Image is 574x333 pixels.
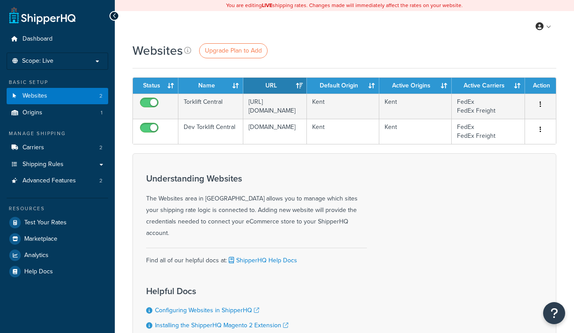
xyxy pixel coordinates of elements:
[23,92,47,100] span: Websites
[307,94,379,119] td: Kent
[133,78,178,94] th: Status: activate to sort column ascending
[178,78,243,94] th: Name: activate to sort column ascending
[525,78,556,94] th: Action
[452,78,525,94] th: Active Carriers: activate to sort column ascending
[22,57,53,65] span: Scope: Live
[7,140,108,156] a: Carriers 2
[99,92,102,100] span: 2
[379,119,452,144] td: Kent
[243,78,307,94] th: URL: activate to sort column ascending
[7,215,108,231] a: Test Your Rates
[23,109,42,117] span: Origins
[101,109,102,117] span: 1
[452,94,525,119] td: FedEx FedEx Freight
[7,130,108,137] div: Manage Shipping
[307,78,379,94] th: Default Origin: activate to sort column ascending
[227,256,297,265] a: ShipperHQ Help Docs
[7,156,108,173] a: Shipping Rules
[23,35,53,43] span: Dashboard
[7,105,108,121] li: Origins
[178,94,243,119] td: Torklift Central
[7,88,108,104] li: Websites
[7,173,108,189] a: Advanced Features 2
[24,252,49,259] span: Analytics
[24,235,57,243] span: Marketplace
[199,43,268,58] a: Upgrade Plan to Add
[23,177,76,185] span: Advanced Features
[23,161,64,168] span: Shipping Rules
[24,268,53,276] span: Help Docs
[178,119,243,144] td: Dev Torklift Central
[24,219,67,227] span: Test Your Rates
[146,286,305,296] h3: Helpful Docs
[7,205,108,212] div: Resources
[7,247,108,263] a: Analytics
[243,94,307,119] td: [URL][DOMAIN_NAME]
[379,94,452,119] td: Kent
[132,42,183,59] h1: Websites
[7,140,108,156] li: Carriers
[307,119,379,144] td: Kent
[7,88,108,104] a: Websites 2
[9,7,76,24] a: ShipperHQ Home
[7,31,108,47] a: Dashboard
[243,119,307,144] td: [DOMAIN_NAME]
[23,144,44,151] span: Carriers
[146,174,367,183] h3: Understanding Websites
[99,144,102,151] span: 2
[146,174,367,239] div: The Websites area in [GEOGRAPHIC_DATA] allows you to manage which sites your shipping rate logic ...
[99,177,102,185] span: 2
[262,1,272,9] b: LIVE
[7,231,108,247] a: Marketplace
[379,78,452,94] th: Active Origins: activate to sort column ascending
[7,105,108,121] a: Origins 1
[452,119,525,144] td: FedEx FedEx Freight
[155,306,259,315] a: Configuring Websites in ShipperHQ
[146,248,367,266] div: Find all of our helpful docs at:
[7,79,108,86] div: Basic Setup
[205,46,262,55] span: Upgrade Plan to Add
[543,302,565,324] button: Open Resource Center
[7,173,108,189] li: Advanced Features
[155,321,288,330] a: Installing the ShipperHQ Magento 2 Extension
[7,264,108,280] a: Help Docs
